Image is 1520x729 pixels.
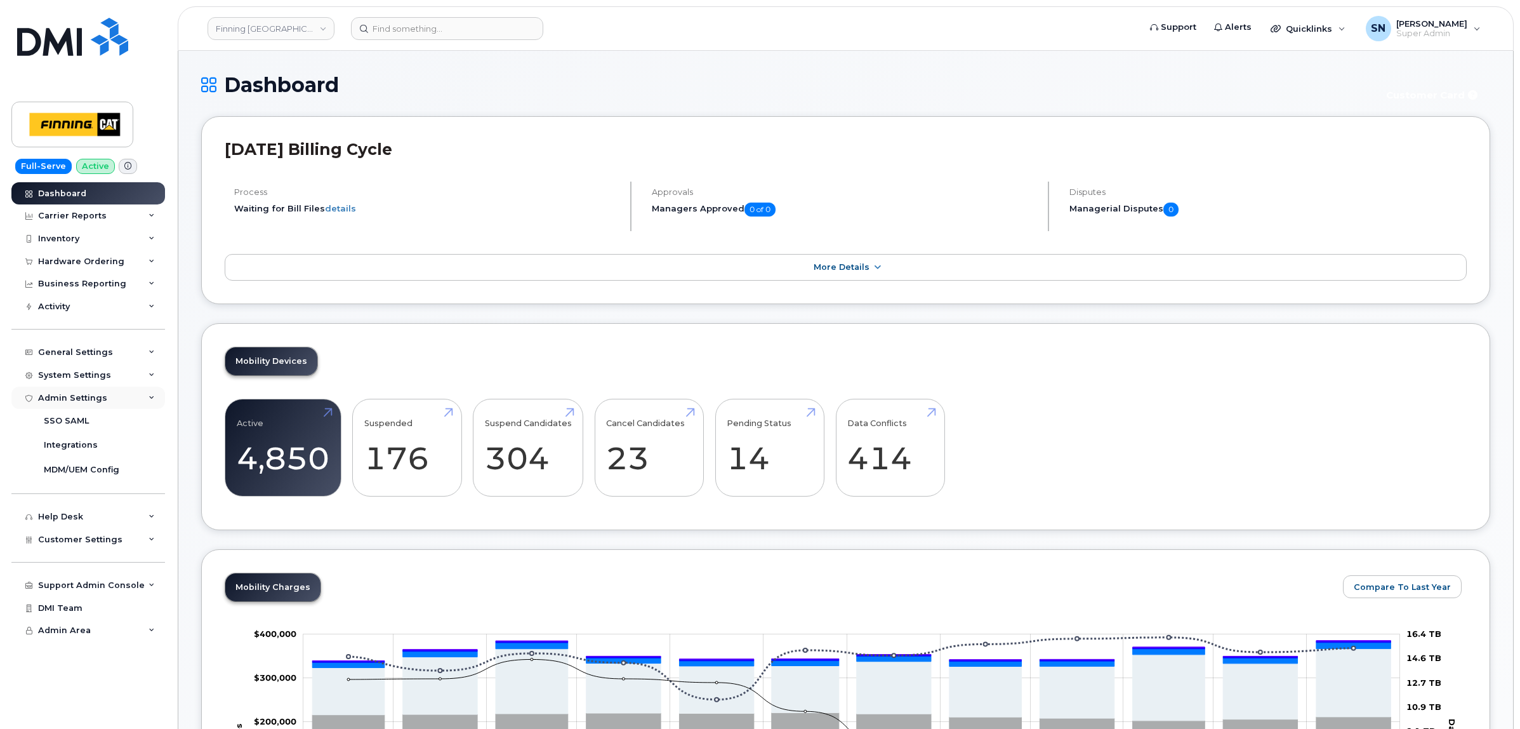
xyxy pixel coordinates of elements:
[606,406,692,490] a: Cancel Candidates 23
[847,406,933,490] a: Data Conflicts 414
[225,140,1467,159] h2: [DATE] Billing Cycle
[485,406,572,490] a: Suspend Candidates 304
[814,262,869,272] span: More Details
[325,203,356,213] a: details
[225,573,321,601] a: Mobility Charges
[254,629,296,639] g: $0
[254,672,296,683] tspan: $300,000
[364,406,450,490] a: Suspended 176
[727,406,812,490] a: Pending Status 14
[744,203,776,217] span: 0 of 0
[1406,653,1441,663] tspan: 14.6 TB
[1069,187,1467,197] h4: Disputes
[234,187,619,197] h4: Process
[1406,702,1441,712] tspan: 10.9 TB
[313,648,1391,720] g: Features
[1343,575,1462,598] button: Compare To Last Year
[652,187,1037,197] h4: Approvals
[1069,203,1467,217] h5: Managerial Disputes
[254,716,296,726] tspan: $200,000
[1163,203,1179,217] span: 0
[313,641,1391,661] g: QST
[237,406,329,490] a: Active 4,850
[313,642,1391,662] g: HST
[1376,84,1490,106] button: Customer Card
[1406,677,1441,687] tspan: 12.7 TB
[313,643,1391,668] g: GST
[1406,629,1441,639] tspan: 16.4 TB
[225,347,317,375] a: Mobility Devices
[254,672,296,683] g: $0
[1354,581,1451,593] span: Compare To Last Year
[254,629,296,639] tspan: $400,000
[201,74,1370,96] h1: Dashboard
[313,641,1391,662] g: PST
[254,716,296,726] g: $0
[652,203,1037,217] h5: Managers Approved
[234,203,619,215] li: Waiting for Bill Files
